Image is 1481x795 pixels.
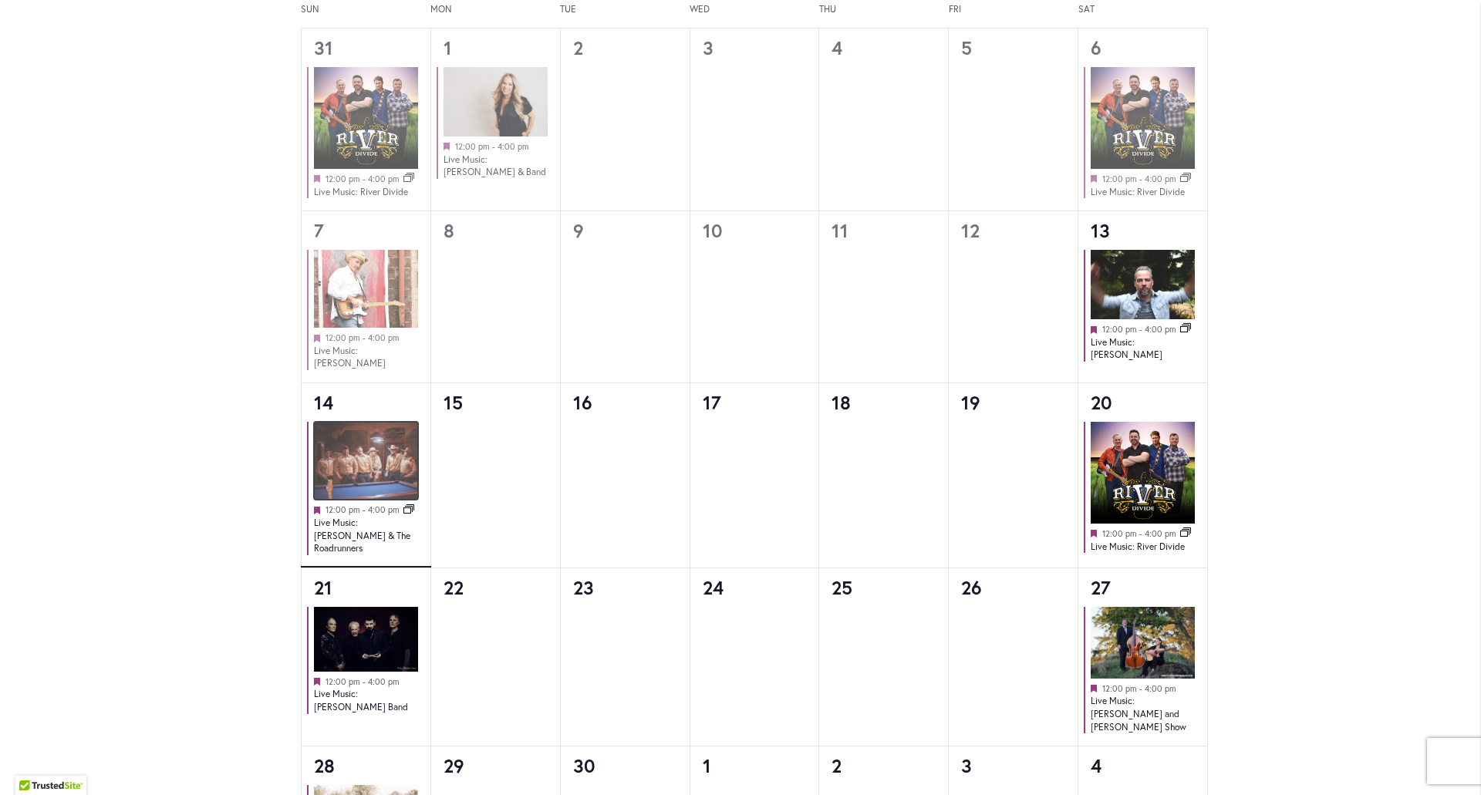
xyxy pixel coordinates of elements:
a: Live Music: River Divide [1091,541,1185,553]
a: Live Music: River Divide [314,186,408,198]
span: - [1139,528,1142,539]
time: 12:00 pm [1102,173,1137,184]
time: 12:00 pm [326,676,360,687]
div: Sunday [301,3,430,29]
a: Live Music: [PERSON_NAME] Band [314,688,408,713]
time: 24 [703,575,724,600]
span: Sun [301,3,430,16]
time: 4:00 pm [368,676,400,687]
span: Sat [1078,3,1208,16]
time: 4 [1091,753,1101,778]
time: 4:00 pm [368,505,400,516]
time: 4:00 pm [1145,683,1176,694]
time: 25 [832,575,852,600]
span: - [1139,324,1142,335]
span: Mon [430,3,560,16]
time: 12:00 pm [1102,683,1137,694]
div: Saturday [1078,3,1208,29]
span: - [363,332,366,343]
time: 4:00 pm [1145,324,1176,335]
time: 9 [573,218,584,243]
time: 4:00 pm [1145,528,1176,539]
time: 17 [703,390,721,415]
time: 12:00 pm [1102,324,1137,335]
iframe: Launch Accessibility Center [12,740,55,783]
time: 12:00 pm [326,173,360,184]
div: Monday [430,3,560,29]
em: Featured [314,335,320,342]
time: 16 [573,390,592,415]
img: Live Music: Tyler Stenson [1091,250,1195,319]
a: 14 [314,390,333,415]
div: Wednesday [690,3,819,29]
a: Live Music: River Divide [1091,186,1185,198]
time: 4:00 pm [1145,173,1176,184]
div: Thursday [819,3,949,29]
time: 30 [573,753,595,778]
div: Tuesday [560,3,690,29]
span: - [363,173,366,184]
time: 8 [444,218,454,243]
a: Live Music: [PERSON_NAME] & Band [444,153,546,179]
time: 3 [703,35,714,60]
time: 29 [444,753,464,778]
time: 12:00 pm [326,505,360,516]
time: 19 [961,390,980,415]
time: 23 [573,575,594,600]
a: 6 [1091,35,1101,60]
img: MUSIC: STEVEANDMARGOT.COM [1091,607,1195,679]
a: 21 [314,575,332,600]
a: 13 [1091,218,1110,243]
time: 12:00 pm [1102,528,1137,539]
div: Friday [949,3,1078,29]
time: 3 [961,753,972,778]
time: 26 [961,575,982,600]
span: - [1139,683,1142,694]
img: Live Music: Olivia Harms and the Roadrunners [314,422,418,500]
time: 4:00 pm [368,173,400,184]
a: Live Music: [PERSON_NAME] & The Roadrunners [314,517,410,554]
img: Live Music: River Divide [1091,67,1195,169]
a: Live Music: [PERSON_NAME] [314,345,386,370]
em: Featured [314,678,320,686]
span: Tue [560,3,690,16]
time: 12 [961,218,980,243]
time: 12:00 pm [326,332,360,343]
time: 15 [444,390,463,415]
em: Featured [1091,530,1097,537]
em: Featured [1091,685,1097,692]
img: Live Music: River Divide [1091,422,1195,524]
time: 4:00 pm [498,141,529,152]
img: Live Music: Tiffany Bird [444,67,548,136]
em: Featured [444,143,450,150]
a: Live Music: [PERSON_NAME] and [PERSON_NAME] Show [1091,695,1186,733]
time: 12:00 pm [455,141,490,152]
em: Featured [1091,175,1097,183]
span: Wed [690,3,819,16]
a: 7 [314,218,324,243]
em: Featured [314,507,320,514]
time: 18 [832,390,851,415]
time: 4:00 pm [368,332,400,343]
time: 2 [573,35,583,60]
em: Featured [1091,326,1097,334]
time: 10 [703,218,723,243]
time: 4 [832,35,842,60]
time: 22 [444,575,464,600]
span: - [363,505,366,516]
span: Thu [819,3,949,16]
img: Live Music: River Divide [314,67,418,169]
time: 11 [832,218,848,243]
em: Featured [314,175,320,183]
a: 1 [444,35,452,60]
time: 1 [703,753,711,778]
a: 27 [1091,575,1111,600]
a: 28 [314,753,335,778]
a: 20 [1091,390,1112,415]
span: - [1139,173,1142,184]
time: 5 [961,35,972,60]
img: Live Music: Hank Shreve Band [314,607,418,672]
span: - [492,141,495,152]
span: - [363,676,366,687]
time: 2 [832,753,842,778]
